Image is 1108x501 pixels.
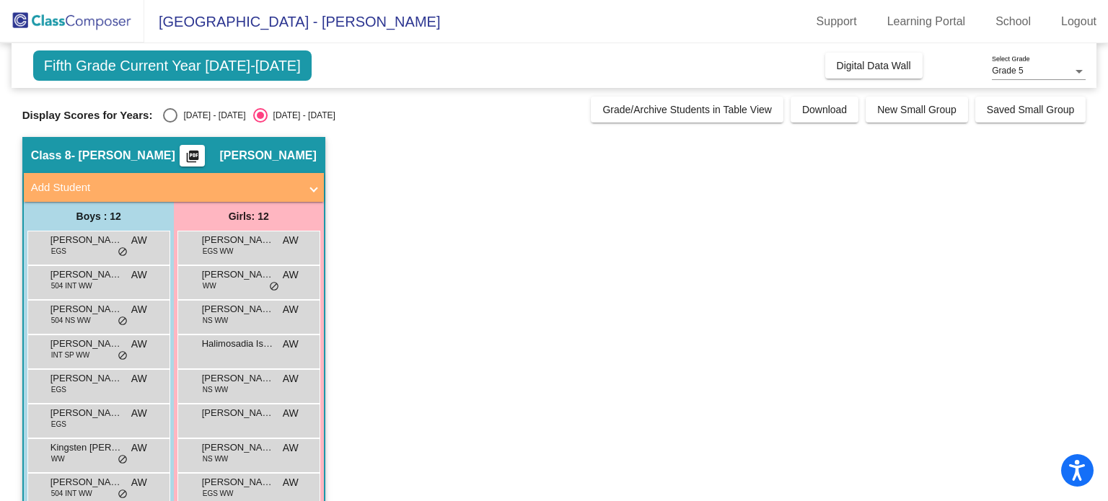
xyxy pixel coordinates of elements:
button: Saved Small Group [975,97,1086,123]
button: Download [791,97,858,123]
span: EGS WW [203,246,234,257]
span: AW [131,406,147,421]
button: Grade/Archive Students in Table View [591,97,783,123]
span: EGS [51,419,66,430]
span: AW [131,267,147,283]
span: Display Scores for Years: [22,109,153,122]
span: AW [131,337,147,352]
span: Digital Data Wall [837,60,911,71]
span: AW [131,475,147,490]
span: [PERSON_NAME] [50,233,123,247]
span: [PERSON_NAME] [202,233,274,247]
span: [PERSON_NAME] [50,475,123,489]
span: Kingsten [PERSON_NAME] [50,440,123,455]
span: do_not_disturb_alt [118,350,128,362]
span: [PERSON_NAME] [202,406,274,420]
mat-panel-title: Add Student [31,179,299,196]
div: Boys : 12 [24,202,174,231]
span: [GEOGRAPHIC_DATA] - [PERSON_NAME] [144,10,440,33]
span: [PERSON_NAME] [50,406,123,420]
span: do_not_disturb_alt [118,247,128,258]
span: [PERSON_NAME] [50,302,123,316]
span: NS WW [203,384,229,395]
span: [PERSON_NAME] [50,267,123,282]
span: AW [283,337,299,352]
a: School [984,10,1042,33]
span: do_not_disturb_alt [118,489,128,500]
span: [PERSON_NAME] [202,440,274,455]
span: INT SP WW [51,350,90,360]
mat-expansion-panel-header: Add Student [24,173,324,202]
span: EGS [51,384,66,395]
span: - [PERSON_NAME] [71,148,175,163]
span: [PERSON_NAME] [219,148,316,163]
span: Saved Small Group [987,104,1074,115]
span: AW [283,302,299,317]
span: [PERSON_NAME] [202,475,274,489]
button: Digital Data Wall [825,53,923,79]
span: AW [283,406,299,421]
span: Fifth Grade Current Year [DATE]-[DATE] [33,50,312,81]
a: Support [805,10,869,33]
span: [PERSON_NAME] [50,371,123,386]
span: AW [283,267,299,283]
span: Halimosadia Isack [202,337,274,351]
span: [PERSON_NAME] [202,267,274,282]
span: AW [283,475,299,490]
span: Download [802,104,847,115]
span: AW [131,302,147,317]
button: New Small Group [866,97,968,123]
div: [DATE] - [DATE] [177,109,245,122]
span: [PERSON_NAME] [202,371,274,386]
mat-icon: picture_as_pdf [184,149,201,169]
button: Print Students Details [180,145,205,167]
span: AW [131,371,147,386]
span: New Small Group [877,104,957,115]
span: AW [131,440,147,456]
div: [DATE] - [DATE] [268,109,335,122]
span: AW [283,233,299,248]
span: Grade 5 [992,66,1023,76]
span: Grade/Archive Students in Table View [602,104,772,115]
div: Girls: 12 [174,202,324,231]
span: 504 INT WW [51,488,92,499]
a: Learning Portal [876,10,977,33]
span: 504 NS WW [51,315,91,326]
span: EGS [51,246,66,257]
mat-radio-group: Select an option [163,108,335,123]
span: do_not_disturb_alt [118,454,128,466]
span: WW [51,453,65,464]
span: [PERSON_NAME] [202,302,274,316]
span: EGS WW [203,488,234,499]
span: [PERSON_NAME] [50,337,123,351]
span: AW [283,440,299,456]
span: Class 8 [31,148,71,163]
span: NS WW [203,453,229,464]
span: WW [203,280,216,291]
span: 504 INT WW [51,280,92,291]
span: AW [131,233,147,248]
a: Logout [1050,10,1108,33]
span: do_not_disturb_alt [118,316,128,327]
span: NS WW [203,315,229,326]
span: do_not_disturb_alt [269,281,279,293]
span: AW [283,371,299,386]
